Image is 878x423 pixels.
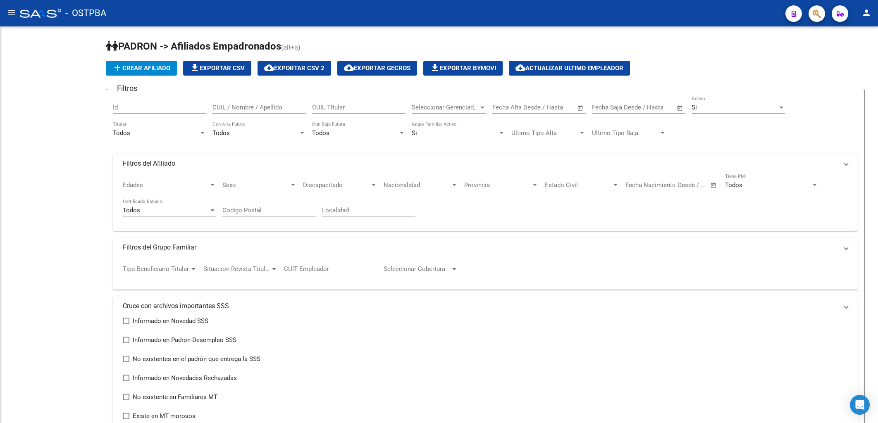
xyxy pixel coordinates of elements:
[203,265,270,273] span: Situacion Revista Titular
[464,181,531,189] span: Provincia
[515,63,525,73] mat-icon: cloud_download
[303,181,370,189] span: Discapacitado
[212,129,230,137] span: Todos
[423,61,503,76] button: Exportar Bymovi
[576,103,585,113] button: Open calendar
[545,181,612,189] span: Estado Civil
[344,63,354,73] mat-icon: cloud_download
[123,207,140,214] span: Todos
[113,129,130,137] span: Todos
[430,64,496,72] span: Exportar Bymovi
[264,63,274,73] mat-icon: cloud_download
[123,243,838,252] mat-panel-title: Filtros del Grupo Familiar
[133,354,260,364] span: No existentes en el padrón que entrega la SSS
[492,104,519,111] input: Start date
[190,64,245,72] span: Exportar CSV
[123,302,838,311] mat-panel-title: Cruce con archivos importantes SSS
[113,296,858,316] mat-expansion-panel-header: Cruce con archivos importantes SSS
[123,265,190,273] span: Tipo Beneficiario Titular
[133,335,236,345] span: Informado en Padron Desempleo SSS
[675,103,685,113] button: Open calendar
[123,181,209,189] span: Edades
[7,8,17,18] mat-icon: menu
[264,64,324,72] span: Exportar CSV 2
[113,257,858,290] div: Filtros del Grupo Familiar
[625,181,652,189] input: Start date
[592,129,659,137] span: Ultimo Tipo Baja
[660,181,700,189] input: End date
[106,40,281,52] span: PADRON -> Afiliados Empadronados
[509,61,630,76] button: Actualizar ultimo Empleador
[258,61,331,76] button: Exportar CSV 2
[412,104,479,111] span: Seleccionar Gerenciador
[692,104,697,111] span: Si
[281,43,301,51] span: (alt+a)
[113,83,141,94] h3: Filtros
[112,63,122,73] mat-icon: add
[850,395,870,415] div: Open Intercom Messenger
[113,154,858,173] mat-expansion-panel-header: Filtros del Afiliado
[626,104,666,111] input: End date
[123,159,838,168] mat-panel-title: Filtros del Afiliado
[515,64,623,72] span: Actualizar ultimo Empleador
[183,61,251,76] button: Exportar CSV
[133,316,208,326] span: Informado en Novedad SSS
[337,61,417,76] button: Exportar GECROS
[65,4,106,22] span: - OSTPBA
[412,129,417,137] span: Si
[113,238,858,257] mat-expansion-panel-header: Filtros del Grupo Familiar
[133,392,217,402] span: No existente en Familiares MT
[725,181,742,189] span: Todos
[384,265,451,273] span: Seleccionar Cobertura
[106,61,177,76] button: Crear Afiliado
[861,8,871,18] mat-icon: person
[112,64,170,72] span: Crear Afiliado
[527,104,567,111] input: End date
[384,181,451,189] span: Nacionalidad
[113,173,858,231] div: Filtros del Afiliado
[344,64,410,72] span: Exportar GECROS
[430,63,440,73] mat-icon: file_download
[709,181,718,190] button: Open calendar
[133,373,237,383] span: Informado en Novedades Rechazadas
[190,63,200,73] mat-icon: file_download
[133,411,196,421] span: Existe en MT morosos
[312,129,329,137] span: Todos
[511,129,578,137] span: Ultimo Tipo Alta
[592,104,619,111] input: Start date
[222,181,289,189] span: Sexo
